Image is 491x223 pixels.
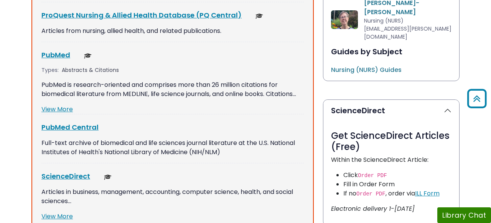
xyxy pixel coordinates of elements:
h2: Guides by Subject [331,47,451,56]
span: Types: [41,66,59,74]
div: Abstracts & Citations [62,66,120,74]
i: Electronic delivery 1-[DATE] [331,204,415,213]
p: Within the ScienceDirect Article: [331,155,451,164]
li: Click [343,171,451,180]
a: ProQuest Nursing & Allied Health Database (PQ Central) [41,10,242,20]
p: Full-text archive of biomedical and life sciences journal literature at the U.S. National Institu... [41,138,304,157]
img: Scholarly or Peer Reviewed [84,52,92,60]
a: PubMed Central [41,122,99,132]
a: ScienceDirect [41,171,90,181]
img: Scholarly or Peer Reviewed [255,12,263,20]
p: Articles from nursing, allied health, and related publications. [41,26,304,36]
img: Scholarly or Peer Reviewed [104,173,112,181]
code: Order PDF [358,173,387,179]
a: PubMed [41,50,70,60]
li: Fill in Order Form [343,180,451,189]
p: PubMed is research-oriented and comprises more than 26 million citations for biomedical literatur... [41,80,304,99]
span: Nursing (NURS) [364,17,404,24]
code: Order PDF [356,191,386,197]
span: [EMAIL_ADDRESS][PERSON_NAME][DOMAIN_NAME] [364,25,451,41]
a: Nursing (NURS) Guides [331,65,402,74]
li: If no , order via [343,189,451,198]
a: View More [41,105,73,114]
p: Articles in business, management, accounting, computer science, health, and social sciences… [41,187,304,206]
img: Diane Manko-Cliff [331,10,358,29]
button: ScienceDirect [323,100,459,121]
a: View More [41,212,73,221]
button: Library Chat [437,207,491,223]
a: Back to Top [465,92,489,105]
a: ILL Form [415,189,440,198]
h3: Get ScienceDirect Articles (Free) [331,130,451,153]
